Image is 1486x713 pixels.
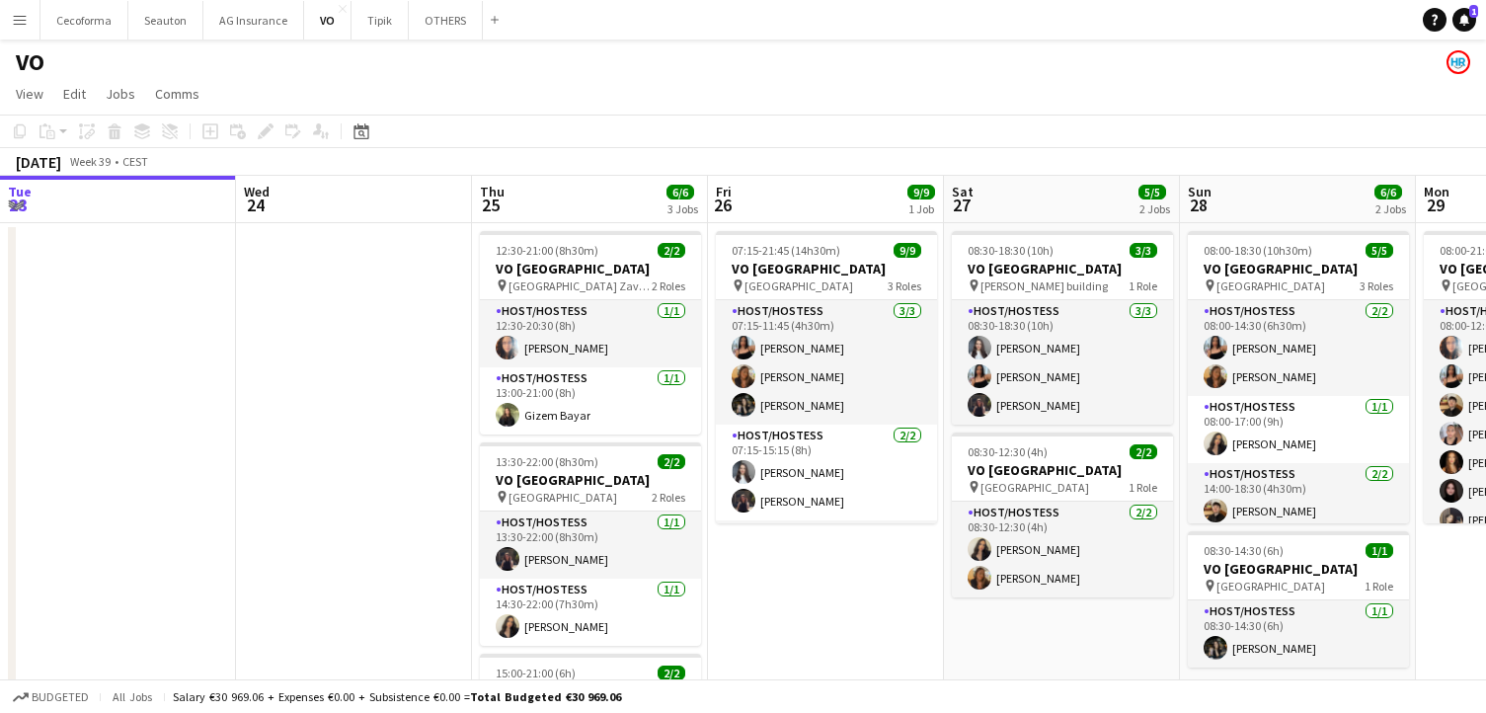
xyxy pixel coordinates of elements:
span: 1/1 [1366,543,1393,558]
span: 9/9 [907,185,935,199]
span: 2/2 [658,454,685,469]
span: [PERSON_NAME] building [980,278,1108,293]
app-job-card: 07:15-21:45 (14h30m)9/9VO [GEOGRAPHIC_DATA] [GEOGRAPHIC_DATA]3 RolesHost/Hostess3/307:15-11:45 (4... [716,231,937,523]
div: 2 Jobs [1375,201,1406,216]
div: 08:30-18:30 (10h)3/3VO [GEOGRAPHIC_DATA] [PERSON_NAME] building1 RoleHost/Hostess3/308:30-18:30 (... [952,231,1173,425]
button: OTHERS [409,1,483,40]
h3: VO [GEOGRAPHIC_DATA] [952,260,1173,277]
span: [GEOGRAPHIC_DATA] [508,490,617,505]
app-card-role: Host/Hostess3/308:30-18:30 (10h)[PERSON_NAME][PERSON_NAME][PERSON_NAME] [952,300,1173,425]
span: 28 [1185,194,1212,216]
span: 2/2 [658,243,685,258]
span: 08:30-18:30 (10h) [968,243,1054,258]
span: 3 Roles [1360,278,1393,293]
span: 1 [1469,5,1478,18]
span: View [16,85,43,103]
button: Budgeted [10,686,92,708]
span: 23 [5,194,32,216]
span: 2 Roles [652,490,685,505]
a: 1 [1452,8,1476,32]
span: Mon [1424,183,1449,200]
h3: VO [GEOGRAPHIC_DATA] [480,471,701,489]
span: 12:30-21:00 (8h30m) [496,243,598,258]
app-card-role: Host/Hostess2/208:30-12:30 (4h)[PERSON_NAME][PERSON_NAME] [952,502,1173,597]
span: Budgeted [32,690,89,704]
span: Comms [155,85,199,103]
span: 3 Roles [888,278,921,293]
span: Wed [244,183,270,200]
span: 6/6 [666,185,694,199]
span: [GEOGRAPHIC_DATA] Zaventem [508,278,652,293]
span: 5/5 [1138,185,1166,199]
div: 1 Job [908,201,934,216]
app-job-card: 08:00-18:30 (10h30m)5/5VO [GEOGRAPHIC_DATA] [GEOGRAPHIC_DATA]3 RolesHost/Hostess2/208:00-14:30 (6... [1188,231,1409,523]
span: Fri [716,183,732,200]
app-card-role: Host/Hostess1/114:30-22:00 (7h30m)[PERSON_NAME] [480,579,701,646]
app-card-role: Host/Hostess2/214:00-18:30 (4h30m)[PERSON_NAME] [1188,463,1409,559]
span: 15:00-21:00 (6h) [496,666,576,680]
a: Edit [55,81,94,107]
app-job-card: 08:30-12:30 (4h)2/2VO [GEOGRAPHIC_DATA] [GEOGRAPHIC_DATA]1 RoleHost/Hostess2/208:30-12:30 (4h)[PE... [952,433,1173,597]
app-job-card: 08:30-14:30 (6h)1/1VO [GEOGRAPHIC_DATA] [GEOGRAPHIC_DATA]1 RoleHost/Hostess1/108:30-14:30 (6h)[PE... [1188,531,1409,668]
span: Sat [952,183,974,200]
span: 2/2 [1130,444,1157,459]
span: Week 39 [65,154,115,169]
span: 29 [1421,194,1449,216]
span: 25 [477,194,505,216]
div: 3 Jobs [667,201,698,216]
span: 1 Role [1129,480,1157,495]
span: Tue [8,183,32,200]
span: 9/9 [894,243,921,258]
app-card-role: Host/Hostess1/108:30-14:30 (6h)[PERSON_NAME] [1188,600,1409,668]
span: 08:30-14:30 (6h) [1204,543,1284,558]
span: [GEOGRAPHIC_DATA] [980,480,1089,495]
span: All jobs [109,689,156,704]
h3: VO [GEOGRAPHIC_DATA] [1188,560,1409,578]
a: Jobs [98,81,143,107]
h3: VO [GEOGRAPHIC_DATA] [1188,260,1409,277]
app-card-role: Host/Hostess1/113:30-22:00 (8h30m)[PERSON_NAME] [480,512,701,579]
div: 2 Jobs [1139,201,1170,216]
button: AG Insurance [203,1,304,40]
span: 2 Roles [652,278,685,293]
span: 26 [713,194,732,216]
span: 5/5 [1366,243,1393,258]
app-job-card: 13:30-22:00 (8h30m)2/2VO [GEOGRAPHIC_DATA] [GEOGRAPHIC_DATA]2 RolesHost/Hostess1/113:30-22:00 (8h... [480,442,701,646]
h3: VO [GEOGRAPHIC_DATA] [952,461,1173,479]
div: [DATE] [16,152,61,172]
a: Comms [147,81,207,107]
span: [GEOGRAPHIC_DATA] [1216,579,1325,594]
span: 6/6 [1374,185,1402,199]
span: 1 Role [1129,278,1157,293]
h3: VO [GEOGRAPHIC_DATA] [716,260,937,277]
span: 2/2 [658,666,685,680]
button: Cecoforma [40,1,128,40]
span: 3/3 [1130,243,1157,258]
button: VO [304,1,352,40]
span: Sun [1188,183,1212,200]
span: Jobs [106,85,135,103]
button: Tipik [352,1,409,40]
button: Seauton [128,1,203,40]
div: CEST [122,154,148,169]
app-job-card: 12:30-21:00 (8h30m)2/2VO [GEOGRAPHIC_DATA] [GEOGRAPHIC_DATA] Zaventem2 RolesHost/Hostess1/112:30-... [480,231,701,435]
span: [GEOGRAPHIC_DATA] [1216,278,1325,293]
a: View [8,81,51,107]
h3: VO [GEOGRAPHIC_DATA] [480,260,701,277]
div: Salary €30 969.06 + Expenses €0.00 + Subsistence €0.00 = [173,689,621,704]
app-card-role: Host/Hostess1/108:00-17:00 (9h)[PERSON_NAME] [1188,396,1409,463]
app-card-role: Host/Hostess1/113:00-21:00 (8h)Gizem Bayar [480,367,701,435]
span: 08:30-12:30 (4h) [968,444,1048,459]
app-card-role: Host/Hostess2/208:00-14:30 (6h30m)[PERSON_NAME][PERSON_NAME] [1188,300,1409,396]
span: 08:00-18:30 (10h30m) [1204,243,1312,258]
app-card-role: Host/Hostess1/112:30-20:30 (8h)[PERSON_NAME] [480,300,701,367]
app-card-role: Host/Hostess2/207:15-15:15 (8h)[PERSON_NAME][PERSON_NAME] [716,425,937,520]
span: 1 Role [1365,579,1393,594]
span: Edit [63,85,86,103]
span: 24 [241,194,270,216]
